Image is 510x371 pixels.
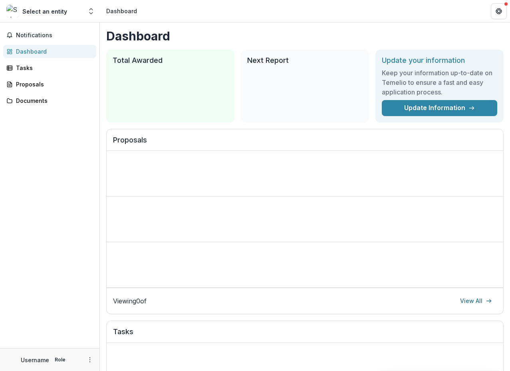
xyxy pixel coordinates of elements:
[3,45,96,58] a: Dashboard
[103,5,140,17] nav: breadcrumb
[382,68,497,97] h3: Keep your information up-to-date on Temelio to ensure a fast and easy application process.
[16,47,90,56] div: Dashboard
[21,356,49,364] p: Username
[382,56,497,65] h2: Update your information
[106,7,137,15] div: Dashboard
[85,355,95,365] button: More
[3,29,96,42] button: Notifications
[6,5,19,18] img: Select an entity
[16,80,90,88] div: Proposals
[3,94,96,107] a: Documents
[491,3,507,19] button: Get Help
[3,61,96,74] a: Tasks
[113,327,497,343] h2: Tasks
[106,29,504,43] h1: Dashboard
[382,100,497,116] a: Update Information
[247,56,363,65] h2: Next Report
[16,32,93,39] span: Notifications
[113,296,147,306] p: Viewing 0 of
[85,3,97,19] button: Open entity switcher
[22,7,67,16] div: Select an entity
[113,136,497,151] h2: Proposals
[3,78,96,91] a: Proposals
[52,356,68,363] p: Role
[455,295,497,307] a: View All
[16,96,90,105] div: Documents
[16,64,90,72] div: Tasks
[113,56,228,65] h2: Total Awarded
